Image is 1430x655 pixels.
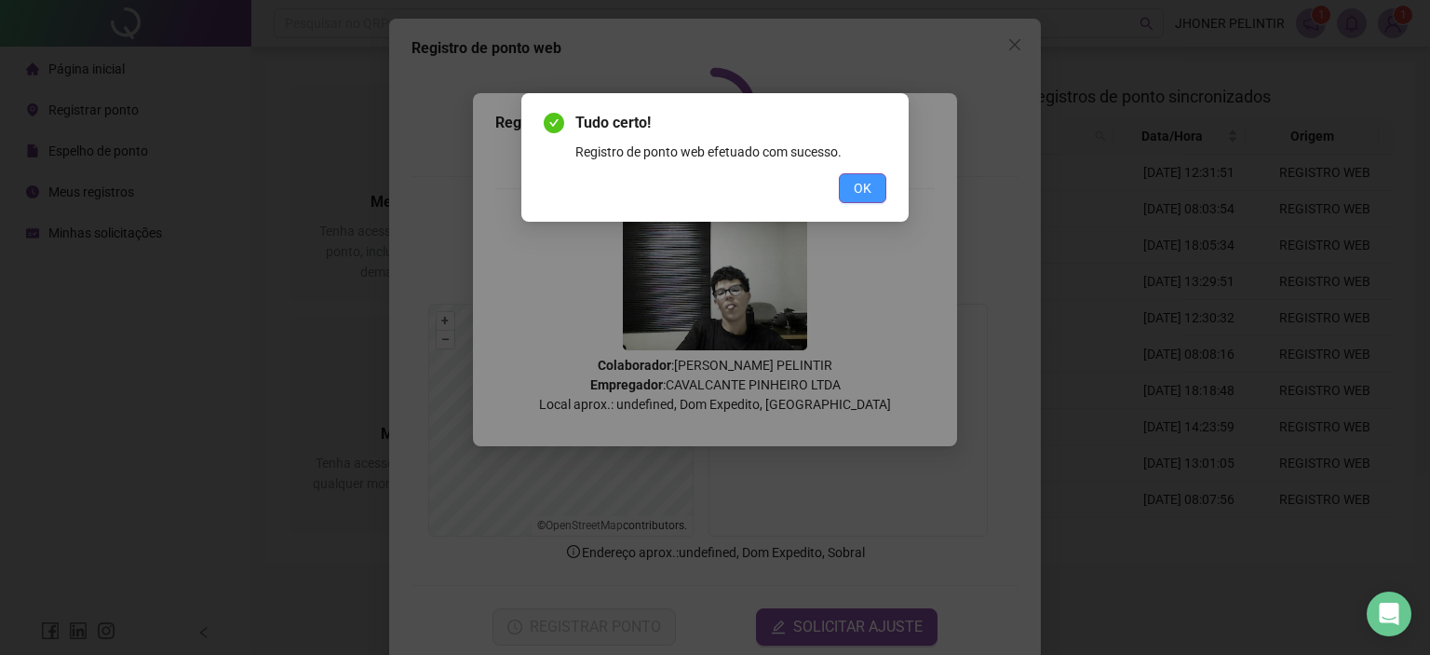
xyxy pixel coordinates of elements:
div: Open Intercom Messenger [1367,592,1411,636]
button: OK [839,173,886,203]
div: Registro de ponto web efetuado com sucesso. [575,142,886,162]
span: check-circle [544,113,564,133]
span: OK [854,178,871,198]
span: Tudo certo! [575,112,886,134]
